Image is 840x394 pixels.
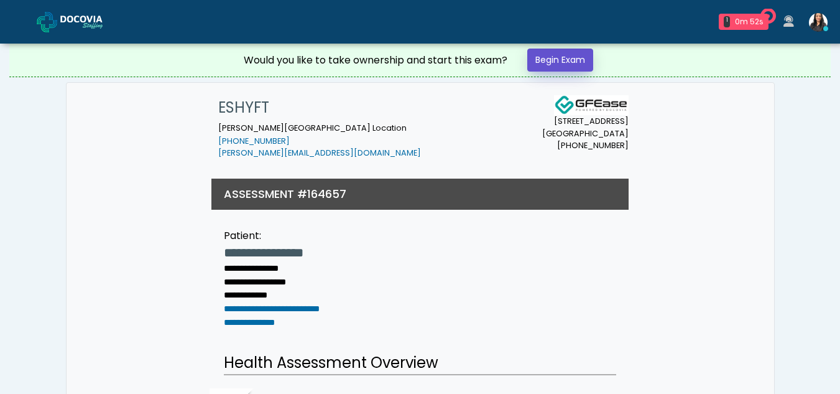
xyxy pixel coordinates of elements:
button: Open LiveChat chat widget [10,5,47,42]
a: [PERSON_NAME][EMAIL_ADDRESS][DOMAIN_NAME] [218,148,421,158]
a: 1 0m 52s [711,9,776,35]
img: Viral Patel [809,13,828,32]
a: Begin Exam [527,49,593,72]
small: [PERSON_NAME][GEOGRAPHIC_DATA] Location [218,123,421,159]
img: Docovia [37,12,57,32]
h2: Health Assessment Overview [224,352,616,375]
small: [STREET_ADDRESS] [GEOGRAPHIC_DATA] [PHONE_NUMBER] [542,115,629,151]
h3: ASSESSMENT #164657 [224,186,346,202]
a: [PHONE_NUMBER] [218,136,290,146]
img: Docovia [60,16,122,28]
div: 1 [724,16,730,27]
div: Patient: [224,228,367,243]
img: Docovia Staffing Logo [554,95,629,115]
div: 0m 52s [735,16,764,27]
a: Docovia [37,1,122,42]
div: Would you like to take ownership and start this exam? [244,53,507,68]
h1: ESHYFT [218,95,421,120]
